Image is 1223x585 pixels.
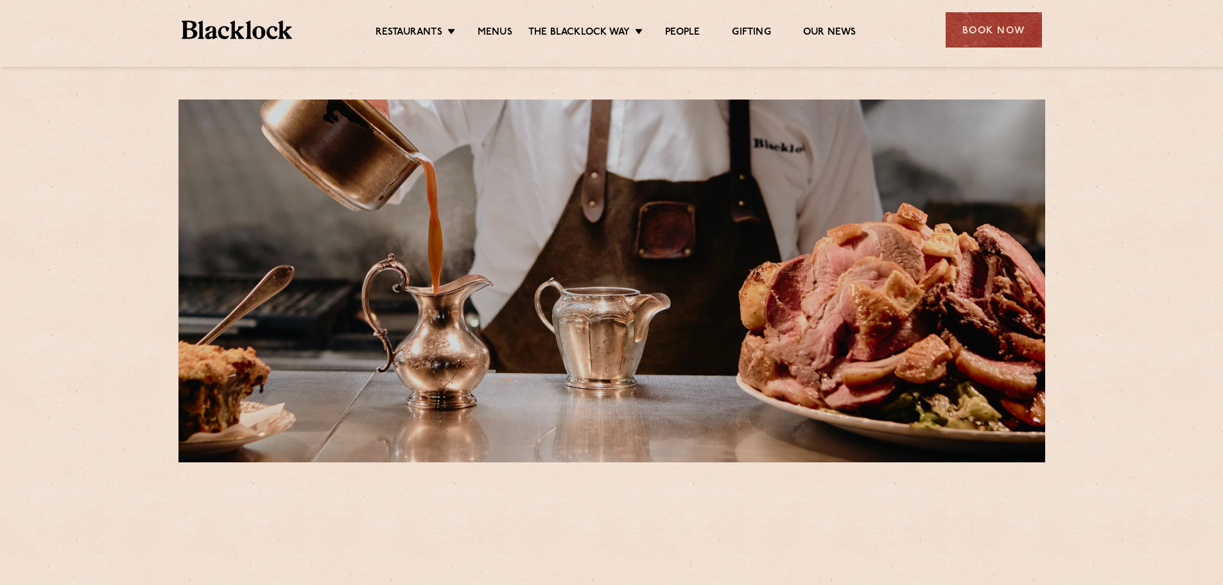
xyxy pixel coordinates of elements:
a: Gifting [732,26,770,40]
a: Menus [478,26,512,40]
a: Restaurants [376,26,442,40]
a: People [665,26,700,40]
a: The Blacklock Way [528,26,630,40]
img: BL_Textured_Logo-footer-cropped.svg [182,21,293,39]
a: Our News [803,26,856,40]
div: Book Now [946,12,1042,48]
